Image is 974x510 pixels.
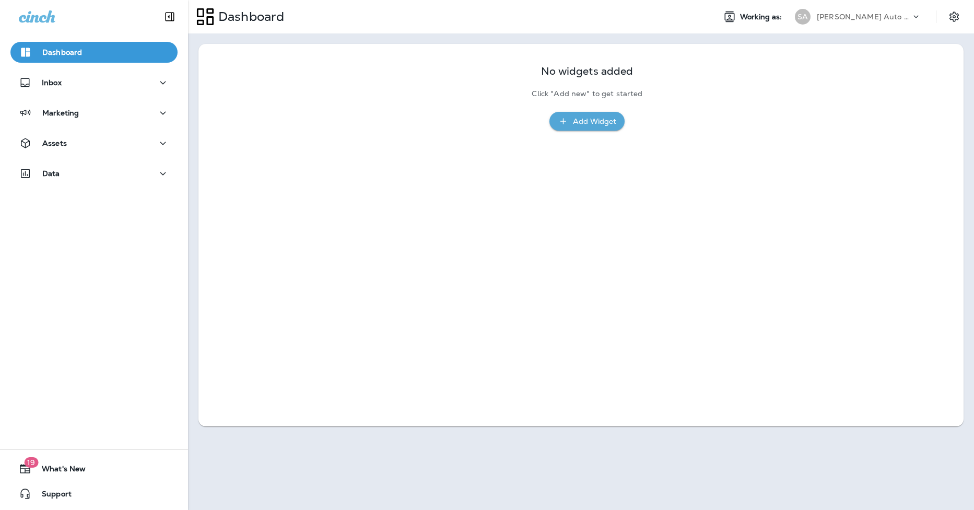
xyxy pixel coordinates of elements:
p: Click "Add new" to get started [532,89,642,98]
button: Settings [945,7,964,26]
button: Assets [10,133,178,154]
button: Support [10,483,178,504]
p: No widgets added [541,67,633,76]
p: Assets [42,139,67,147]
span: 19 [24,457,38,468]
button: Collapse Sidebar [155,6,184,27]
p: Data [42,169,60,178]
div: Add Widget [573,115,616,128]
p: Dashboard [214,9,284,25]
button: Dashboard [10,42,178,63]
p: [PERSON_NAME] Auto Service & Tire Pros [817,13,911,21]
button: 19What's New [10,458,178,479]
button: Inbox [10,72,178,93]
button: Data [10,163,178,184]
span: What's New [31,465,86,477]
div: SA [795,9,811,25]
p: Marketing [42,109,79,117]
button: Add Widget [549,112,625,131]
button: Marketing [10,102,178,123]
p: Dashboard [42,48,82,56]
p: Inbox [42,78,62,87]
span: Working as: [740,13,784,21]
span: Support [31,490,72,502]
